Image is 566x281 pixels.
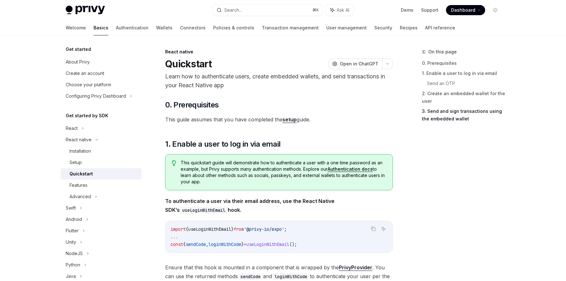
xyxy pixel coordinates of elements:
span: (); [289,241,297,247]
span: Open in ChatGPT [340,61,378,67]
div: Unity [66,238,76,246]
div: Quickstart [69,170,93,178]
span: from [234,226,244,232]
a: About Privy [61,56,141,68]
a: Features [61,180,141,191]
span: { [183,241,186,247]
a: Setup [61,157,141,168]
span: { [186,226,188,232]
a: Authentication [116,20,148,35]
div: Python [66,261,80,269]
a: 1. Enable a user to log in via email [422,68,505,78]
span: loginWithCode [208,241,241,247]
a: Security [374,20,392,35]
svg: Tip [172,160,176,166]
code: useLoginWithEmail [180,207,228,214]
a: API reference [425,20,455,35]
h5: Get started by SDK [66,112,108,119]
a: User management [326,20,367,35]
div: Search... [224,6,242,14]
span: Dashboard [451,7,475,13]
a: Quickstart [61,168,141,180]
span: , [206,241,208,247]
code: loginWithCode [272,273,310,280]
div: Flutter [66,227,79,235]
div: Java [66,272,76,280]
a: Create an account [61,68,141,79]
div: Features [69,181,87,189]
img: light logo [66,6,105,15]
p: Learn how to authenticate users, create embedded wallets, and send transactions in your React Nat... [165,72,393,90]
a: Policies & controls [213,20,254,35]
span: ... [171,234,178,240]
span: 0. Prerequisites [165,100,219,110]
span: On this page [428,48,457,56]
button: Search...⌘K [212,4,323,16]
a: Wallets [156,20,172,35]
span: useLoginWithEmail [246,241,289,247]
div: Installation [69,147,91,155]
span: import [171,226,186,232]
a: Authentication docs [328,166,373,172]
div: Android [66,216,82,223]
span: Ask AI [337,7,349,13]
div: Setup [69,159,82,166]
a: 2. Create an embedded wallet for the user [422,89,505,106]
div: Configuring Privy Dashboard [66,92,126,100]
div: React native [165,49,393,55]
div: Create an account [66,70,104,77]
a: Welcome [66,20,86,35]
button: Ask AI [379,225,388,233]
a: PrivyProvider [339,264,372,271]
div: Choose your platform [66,81,111,89]
span: This quickstart guide will demonstrate how to authenticate a user with a one time password as an ... [181,160,386,185]
button: Open in ChatGPT [328,58,382,69]
a: Connectors [180,20,206,35]
div: About Privy [66,58,90,66]
a: Choose your platform [61,79,141,90]
button: Toggle dark mode [490,5,500,15]
button: Copy the contents from the code block [369,225,377,233]
a: Dashboard [446,5,485,15]
a: setup [282,116,297,123]
a: 0. Prerequisites [422,58,505,68]
a: Basics [93,20,108,35]
a: Send an OTP [427,78,505,89]
span: const [171,241,183,247]
span: } [241,241,244,247]
span: ; [284,226,287,232]
a: Transaction management [262,20,319,35]
div: React native [66,136,92,144]
span: 1. Enable a user to log in via email [165,139,280,149]
div: Advanced [69,193,91,200]
span: This guide assumes that you have completed the guide. [165,115,393,124]
div: React [66,125,78,132]
a: 3. Send and sign transactions using the embedded wallet [422,106,505,124]
code: sendCode [238,273,263,280]
span: ⌘ K [312,8,319,13]
a: Installation [61,145,141,157]
span: useLoginWithEmail [188,226,231,232]
span: '@privy-io/expo' [244,226,284,232]
a: Recipes [400,20,418,35]
div: NodeJS [66,250,83,257]
h1: Quickstart [165,58,212,70]
button: Ask AI [326,4,354,16]
a: Support [421,7,438,13]
a: Demo [401,7,413,13]
span: sendCode [186,241,206,247]
strong: To authenticate a user via their email address, use the React Native SDK’s hook. [165,198,334,213]
div: Swift [66,204,76,212]
span: } [231,226,234,232]
h5: Get started [66,46,91,53]
span: = [244,241,246,247]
